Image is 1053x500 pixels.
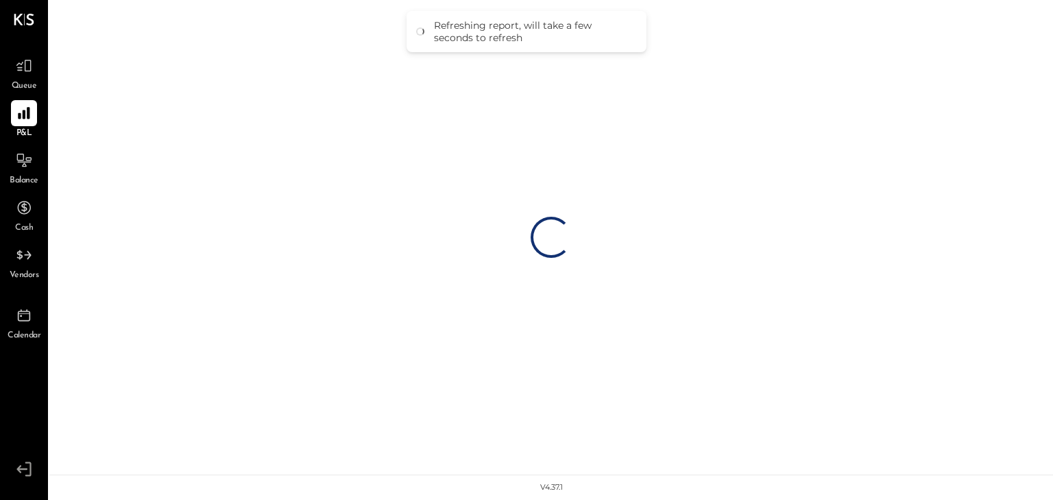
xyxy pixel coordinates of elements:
[15,222,33,235] span: Cash
[540,482,563,493] div: v 4.37.1
[1,53,47,93] a: Queue
[1,195,47,235] a: Cash
[1,100,47,140] a: P&L
[8,330,40,342] span: Calendar
[1,242,47,282] a: Vendors
[16,128,32,140] span: P&L
[12,80,37,93] span: Queue
[1,147,47,187] a: Balance
[10,270,39,282] span: Vendors
[10,175,38,187] span: Balance
[1,302,47,342] a: Calendar
[434,19,633,44] div: Refreshing report, will take a few seconds to refresh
